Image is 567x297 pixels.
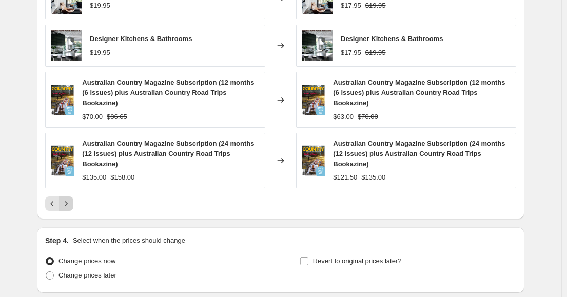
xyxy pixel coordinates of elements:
[45,235,69,246] h2: Step 4.
[107,112,127,122] strike: $86.65
[341,35,443,43] span: Designer Kitchens & Bathrooms
[90,48,110,58] div: $19.95
[45,196,73,211] nav: Pagination
[333,172,357,183] div: $121.50
[58,257,115,265] span: Change prices now
[45,196,60,211] button: Previous
[110,172,134,183] strike: $158.00
[302,145,325,176] img: saveover_33.90_88_80x.png
[59,196,73,211] button: Next
[90,35,192,43] span: Designer Kitchens & Bathrooms
[333,112,354,122] div: $63.00
[358,112,378,122] strike: $70.00
[82,112,103,122] div: $70.00
[302,30,333,61] img: Designer-Kitchens-and-Bathrooms-Bookazine-2013-cover_80x.jpg
[365,48,386,58] strike: $19.95
[82,78,254,107] span: Australian Country Magazine Subscription (12 months (6 issues) plus Australian Country Road Trips...
[361,172,385,183] strike: $135.00
[82,172,106,183] div: $135.00
[341,48,361,58] div: $17.95
[341,1,361,11] div: $17.95
[333,78,505,107] span: Australian Country Magazine Subscription (12 months (6 issues) plus Australian Country Road Trips...
[302,85,325,115] img: saveover_33.90_88_80x.png
[51,85,74,115] img: saveover_33.90_88_80x.png
[82,140,254,168] span: Australian Country Magazine Subscription (24 months (12 issues) plus Australian Country Road Trip...
[313,257,402,265] span: Revert to original prices later?
[73,235,185,246] p: Select when the prices should change
[365,1,386,11] strike: $19.95
[51,30,82,61] img: Designer-Kitchens-and-Bathrooms-Bookazine-2013-cover_80x.jpg
[90,1,110,11] div: $19.95
[333,140,505,168] span: Australian Country Magazine Subscription (24 months (12 issues) plus Australian Country Road Trip...
[58,271,116,279] span: Change prices later
[51,145,74,176] img: saveover_33.90_88_80x.png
